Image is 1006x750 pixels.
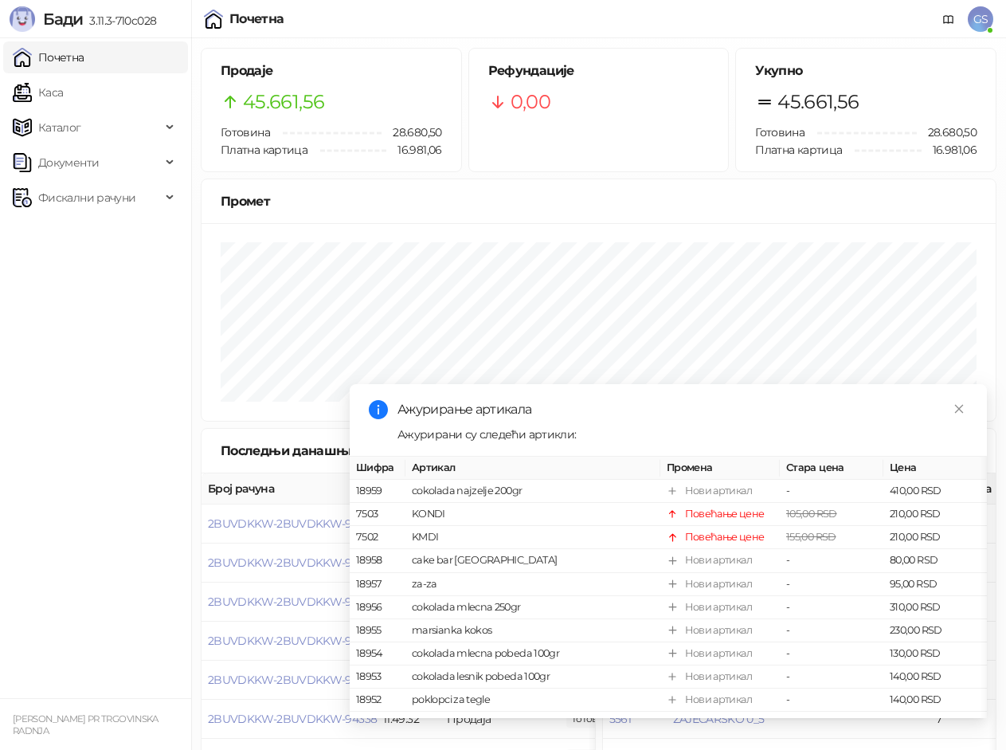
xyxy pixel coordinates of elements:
[369,400,388,419] span: info-circle
[13,41,84,73] a: Почетна
[883,457,987,480] th: Цена
[685,529,765,545] div: Повећање цене
[780,642,883,666] td: -
[883,572,987,595] td: 95,00 RSD
[755,61,977,80] h5: Укупно
[936,6,961,32] a: Документација
[202,473,377,505] th: Број рачуна
[405,689,660,712] td: poklopci za tegle
[13,713,159,736] small: [PERSON_NAME] PR TRGOVINSKA RADNJA
[511,87,550,117] span: 0,00
[221,191,977,211] div: Промет
[883,619,987,642] td: 230,00 RSD
[350,666,405,689] td: 18953
[229,13,284,26] div: Почетна
[755,143,842,157] span: Платна картица
[350,549,405,572] td: 18958
[350,712,405,735] td: 18951
[405,457,660,480] th: Артикал
[685,506,765,522] div: Повећање цене
[780,712,883,735] td: -
[883,596,987,619] td: 310,00 RSD
[208,673,377,687] button: 2BUVDKKW-2BUVDKKW-94339
[488,61,710,80] h5: Рефундације
[685,622,752,638] div: Нови артикал
[405,596,660,619] td: cokolada mlecna 250gr
[221,143,307,157] span: Платна картица
[208,712,377,726] button: 2BUVDKKW-2BUVDKKW-94338
[350,457,405,480] th: Шифра
[780,619,883,642] td: -
[221,125,270,139] span: Готовина
[208,556,377,570] button: 2BUVDKKW-2BUVDKKW-94342
[685,669,752,685] div: Нови артикал
[405,666,660,689] td: cokolada lesnik pobeda 100gr
[780,689,883,712] td: -
[685,552,752,568] div: Нови артикал
[405,549,660,572] td: cake bar [GEOGRAPHIC_DATA]
[953,403,965,414] span: close
[405,712,660,735] td: sundjer za cipele crni
[38,112,81,143] span: Каталог
[208,516,377,531] button: 2BUVDKKW-2BUVDKKW-94343
[405,642,660,666] td: cokolada mlecna pobeda 100gr
[405,480,660,503] td: cokolada najzelje 200gr
[786,508,837,520] span: 105,00 RSD
[883,549,987,572] td: 80,00 RSD
[350,503,405,526] td: 7503
[382,124,441,141] span: 28.680,50
[755,125,804,139] span: Готовина
[208,634,378,648] button: 2BUVDKKW-2BUVDKKW-94340
[208,595,374,609] button: 2BUVDKKW-2BUVDKKW-94341
[685,692,752,708] div: Нови артикал
[350,642,405,666] td: 18954
[386,141,441,159] span: 16.981,06
[350,526,405,549] td: 7502
[350,596,405,619] td: 18956
[777,87,859,117] span: 45.661,56
[405,572,660,595] td: za-za
[405,503,660,526] td: KONDI
[883,480,987,503] td: 410,00 RSD
[780,480,883,503] td: -
[780,572,883,595] td: -
[350,572,405,595] td: 18957
[780,549,883,572] td: -
[350,689,405,712] td: 18952
[13,77,63,108] a: Каса
[685,715,752,731] div: Нови артикал
[883,642,987,666] td: 130,00 RSD
[83,14,156,28] span: 3.11.3-710c028
[221,61,442,80] h5: Продаје
[883,712,987,735] td: 240,00 RSD
[968,6,993,32] span: GS
[660,457,780,480] th: Промена
[43,10,83,29] span: Бади
[405,526,660,549] td: KMDI
[350,480,405,503] td: 18959
[38,147,99,179] span: Документи
[786,531,836,543] span: 155,00 RSD
[685,483,752,499] div: Нови артикал
[397,426,968,443] div: Ажурирани су следећи артикли:
[780,596,883,619] td: -
[350,619,405,642] td: 18955
[917,124,977,141] span: 28.680,50
[950,400,968,418] a: Close
[405,619,660,642] td: marsianka kokos
[397,400,968,419] div: Ажурирање артикала
[883,503,987,526] td: 210,00 RSD
[780,666,883,689] td: -
[780,457,883,480] th: Стара цена
[883,689,987,712] td: 140,00 RSD
[243,87,324,117] span: 45.661,56
[883,526,987,549] td: 210,00 RSD
[221,441,432,461] div: Последњи данашњи рачуни
[685,646,752,662] div: Нови артикал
